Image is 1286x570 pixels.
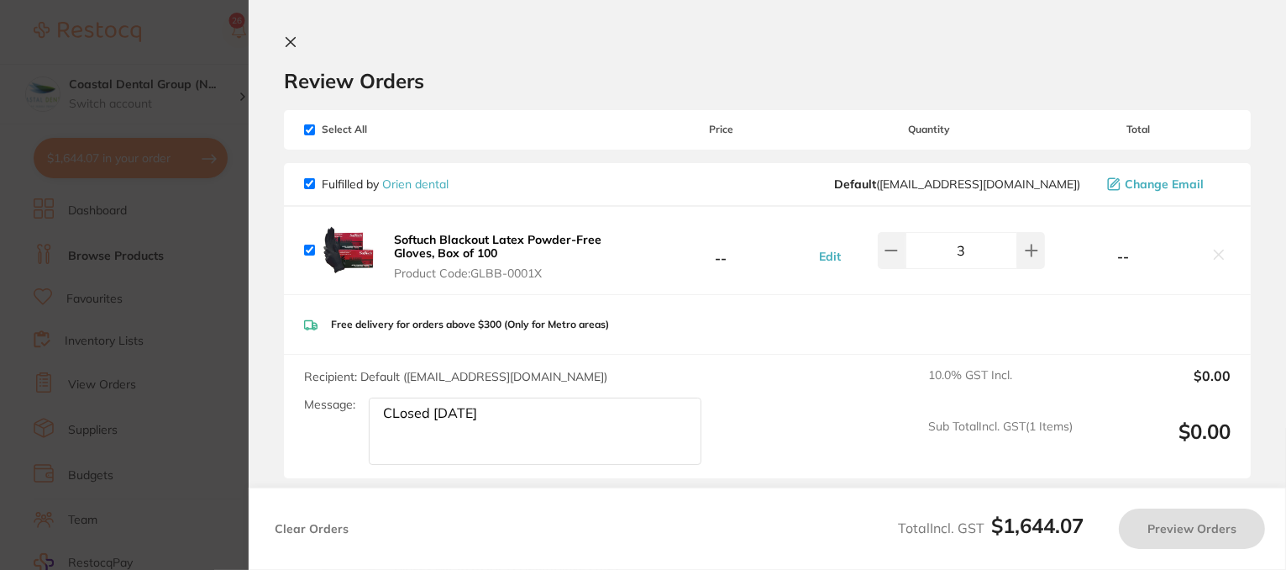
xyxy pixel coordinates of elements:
b: -- [1045,249,1200,264]
span: skan3067@gmail.com [834,177,1080,191]
button: Clear Orders [270,509,354,549]
p: Free delivery for orders above $300 (Only for Metro areas) [331,319,609,330]
span: Total Incl. GST [898,520,1084,536]
span: Change Email [1125,177,1204,191]
b: $1,644.07 [991,513,1084,538]
img: cWFuZ2FlZw [322,224,375,277]
b: Softuch Blackout Latex Powder-Free Gloves, Box of 100 [394,232,601,261]
span: Sub Total Incl. GST ( 1 Items) [928,420,1073,466]
label: Message: [304,398,355,412]
span: 10.0 % GST Incl. [928,368,1073,405]
output: $0.00 [1086,420,1231,466]
button: Preview Orders [1119,509,1265,549]
button: Change Email [1102,177,1231,192]
textarea: CLosed [DATE] [369,398,701,465]
span: Select All [304,124,472,135]
h2: Review Orders [284,68,1251,93]
output: $0.00 [1086,368,1231,405]
a: Orien dental [382,177,449,192]
span: Quantity [814,124,1046,135]
button: Softuch Blackout Latex Powder-Free Gloves, Box of 100 Product Code:GLBB-0001X [389,232,628,281]
span: Recipient: Default ( [EMAIL_ADDRESS][DOMAIN_NAME] ) [304,369,607,384]
b: -- [628,235,814,266]
span: Price [628,124,814,135]
p: Fulfilled by [322,177,449,191]
b: Default [834,177,876,192]
span: Product Code: GLBB-0001X [394,267,623,280]
button: Edit [814,249,846,264]
span: Total [1045,124,1231,135]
